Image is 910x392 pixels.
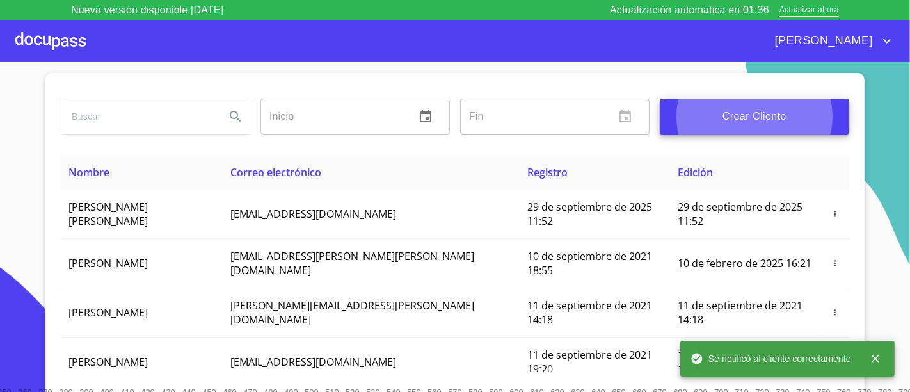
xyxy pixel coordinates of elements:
span: Edición [678,165,713,179]
span: [EMAIL_ADDRESS][DOMAIN_NAME] [230,355,396,369]
span: Registro [527,165,568,179]
button: Search [220,101,251,132]
span: 29 de septiembre de 2025 11:52 [678,200,802,228]
span: 11 de septiembre de 2021 19:20 [678,348,802,376]
span: Se notificó al cliente correctamente [690,352,851,365]
p: Actualización automatica en 01:36 [610,3,769,18]
span: [PERSON_NAME][EMAIL_ADDRESS][PERSON_NAME][DOMAIN_NAME] [230,298,474,327]
button: account of current user [765,31,895,51]
span: [PERSON_NAME] [68,355,148,369]
button: Crear Cliente [660,99,849,135]
span: Crear Cliente [670,108,839,126]
span: 11 de septiembre de 2021 14:18 [678,298,802,327]
span: 29 de septiembre de 2025 11:52 [527,200,652,228]
span: [EMAIL_ADDRESS][DOMAIN_NAME] [230,207,396,221]
span: 11 de septiembre de 2021 14:18 [527,298,652,327]
span: [PERSON_NAME] [765,31,879,51]
input: search [61,99,215,134]
span: 10 de septiembre de 2021 18:55 [527,249,652,277]
span: 10 de febrero de 2025 16:21 [678,256,811,270]
p: Nueva versión disponible [DATE] [71,3,223,18]
span: 11 de septiembre de 2021 19:20 [527,348,652,376]
button: close [861,345,890,373]
span: Correo electrónico [230,165,321,179]
span: Actualizar ahora [779,4,839,17]
span: Nombre [68,165,109,179]
span: [EMAIL_ADDRESS][PERSON_NAME][PERSON_NAME][DOMAIN_NAME] [230,249,474,277]
span: [PERSON_NAME] [68,306,148,320]
span: [PERSON_NAME] [68,256,148,270]
span: [PERSON_NAME] [PERSON_NAME] [68,200,148,228]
